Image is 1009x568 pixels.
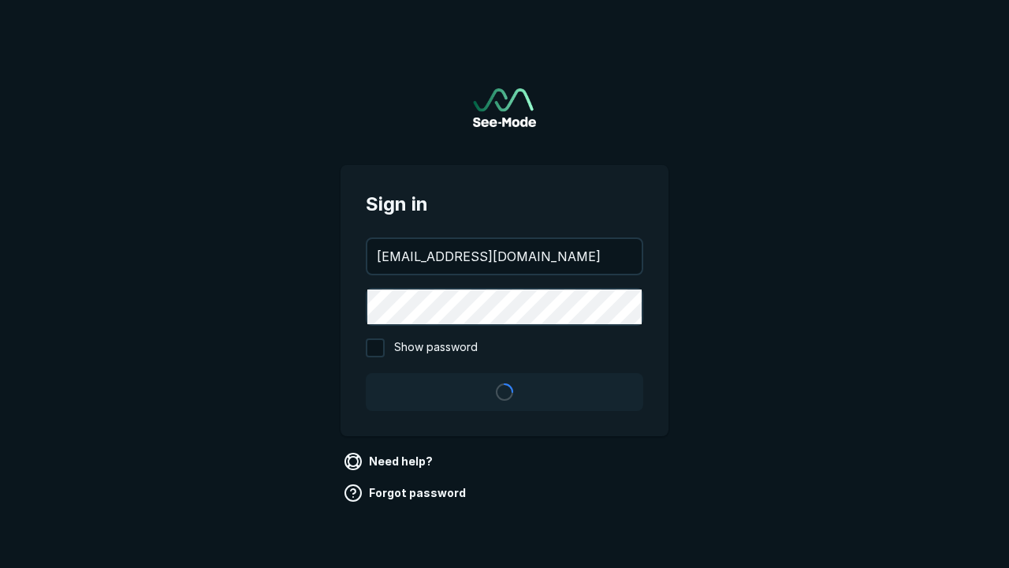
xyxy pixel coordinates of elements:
a: Forgot password [341,480,472,506]
a: Go to sign in [473,88,536,127]
span: Sign in [366,190,643,219]
a: Need help? [341,449,439,474]
span: Show password [394,338,478,357]
input: your@email.com [367,239,642,274]
img: See-Mode Logo [473,88,536,127]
